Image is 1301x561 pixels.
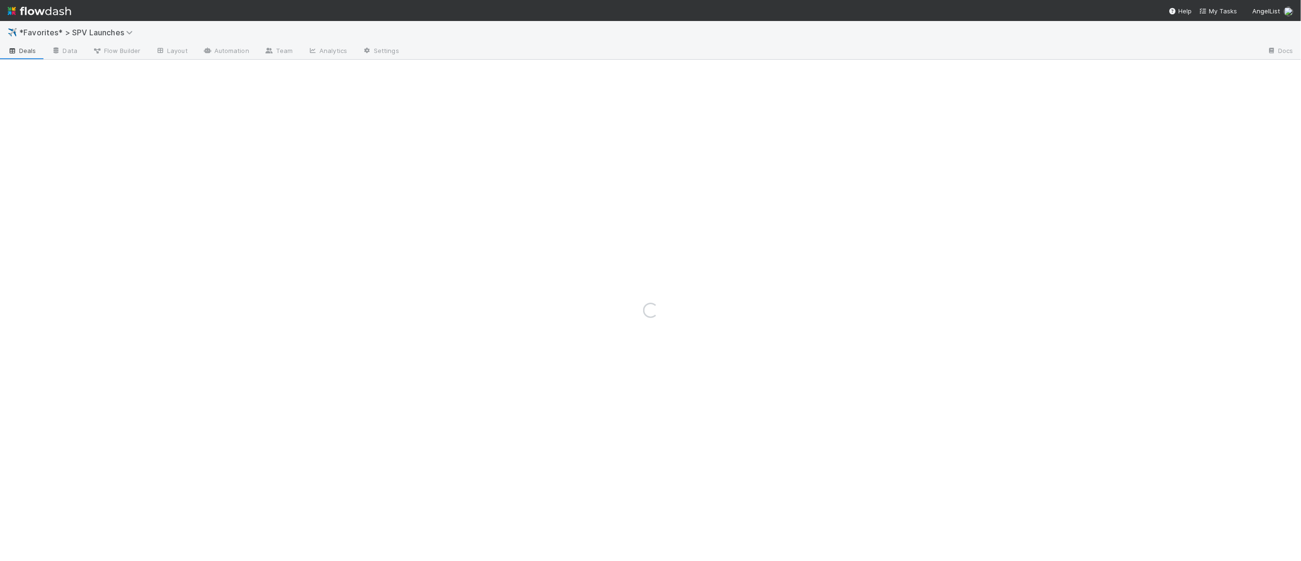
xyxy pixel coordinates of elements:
img: logo-inverted-e16ddd16eac7371096b0.svg [8,3,71,19]
a: Settings [355,44,407,59]
span: ✈️ [8,28,17,36]
a: Automation [195,44,257,59]
span: *Favorites* > SPV Launches [19,28,138,37]
a: Layout [148,44,195,59]
a: Analytics [300,44,355,59]
span: Flow Builder [93,46,140,55]
a: Flow Builder [85,44,148,59]
a: My Tasks [1199,6,1237,16]
img: avatar_b18de8e2-1483-4e81-aa60-0a3d21592880.png [1284,7,1293,16]
span: AngelList [1252,7,1280,15]
a: Team [257,44,300,59]
a: Data [44,44,85,59]
span: Deals [8,46,36,55]
a: Docs [1259,44,1301,59]
span: My Tasks [1199,7,1237,15]
div: Help [1169,6,1192,16]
